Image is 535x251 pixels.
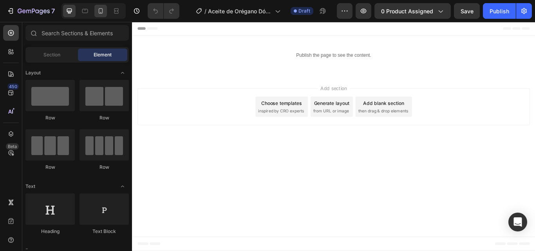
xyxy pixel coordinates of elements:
[25,164,75,171] div: Row
[51,6,55,16] p: 7
[7,83,19,90] div: 450
[381,7,433,15] span: 0 product assigned
[508,213,527,231] div: Open Intercom Messenger
[212,91,253,99] div: Generate layout
[94,51,112,58] span: Element
[147,101,201,108] span: inspired by CRO experts
[25,69,41,76] span: Layout
[6,143,19,150] div: Beta
[374,3,451,19] button: 0 product assigned
[298,7,310,14] span: Draft
[132,22,535,251] iframe: Design area
[25,25,129,41] input: Search Sections & Elements
[264,101,322,108] span: then drag & drop elements
[25,114,75,121] div: Row
[80,164,129,171] div: Row
[217,73,254,81] span: Add section
[151,91,198,99] div: Choose templates
[490,7,509,15] div: Publish
[461,8,474,14] span: Save
[80,228,129,235] div: Text Block
[25,183,35,190] span: Text
[80,114,129,121] div: Row
[204,7,206,15] span: /
[43,51,60,58] span: Section
[25,228,75,235] div: Heading
[454,3,480,19] button: Save
[148,3,179,19] div: Undo/Redo
[269,91,317,99] div: Add blank section
[208,7,272,15] span: Aceite de Orégano Dólares
[116,180,129,193] span: Toggle open
[211,101,253,108] span: from URL or image
[3,3,58,19] button: 7
[116,67,129,79] span: Toggle open
[483,3,516,19] button: Publish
